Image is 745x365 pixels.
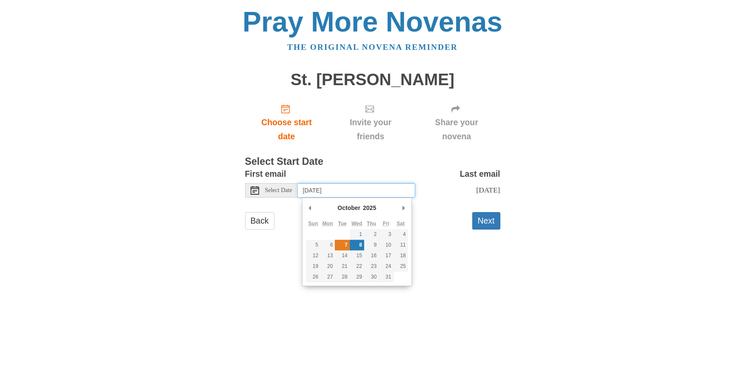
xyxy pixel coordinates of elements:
[364,250,379,261] button: 16
[306,261,320,272] button: 19
[379,250,393,261] button: 17
[351,221,362,227] abbr: Wednesday
[350,261,364,272] button: 22
[379,261,393,272] button: 24
[364,229,379,240] button: 2
[306,250,320,261] button: 12
[379,229,393,240] button: 3
[413,97,500,148] div: Click "Next" to confirm your start date first.
[379,272,393,282] button: 31
[397,221,405,227] abbr: Saturday
[350,250,364,261] button: 15
[350,229,364,240] button: 1
[364,272,379,282] button: 30
[287,43,458,52] a: The original novena reminder
[306,201,314,214] button: Previous Month
[472,212,500,230] button: Next
[337,115,404,144] span: Invite your friends
[328,97,413,148] div: Click "Next" to confirm your start date first.
[320,261,335,272] button: 20
[394,229,408,240] button: 4
[394,261,408,272] button: 25
[394,240,408,250] button: 11
[335,272,349,282] button: 28
[306,240,320,250] button: 5
[383,221,389,227] abbr: Friday
[364,261,379,272] button: 23
[245,71,500,89] h1: St. [PERSON_NAME]
[245,97,328,148] a: Choose start date
[335,250,349,261] button: 14
[308,221,318,227] abbr: Sunday
[379,240,393,250] button: 10
[320,240,335,250] button: 6
[245,167,286,181] label: First email
[460,167,500,181] label: Last email
[323,221,333,227] abbr: Monday
[422,115,492,144] span: Share your novena
[245,212,274,230] a: Back
[394,250,408,261] button: 18
[476,186,500,194] span: [DATE]
[320,250,335,261] button: 13
[350,272,364,282] button: 29
[265,187,292,193] span: Select Date
[335,261,349,272] button: 21
[336,201,362,214] div: October
[335,240,349,250] button: 7
[364,240,379,250] button: 9
[245,156,500,167] h3: Select Start Date
[243,6,502,37] a: Pray More Novenas
[400,201,408,214] button: Next Month
[254,115,320,144] span: Choose start date
[350,240,364,250] button: 8
[298,183,415,198] input: Use the arrow keys to pick a date
[362,201,377,214] div: 2025
[367,221,376,227] abbr: Thursday
[320,272,335,282] button: 27
[338,221,346,227] abbr: Tuesday
[306,272,320,282] button: 26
